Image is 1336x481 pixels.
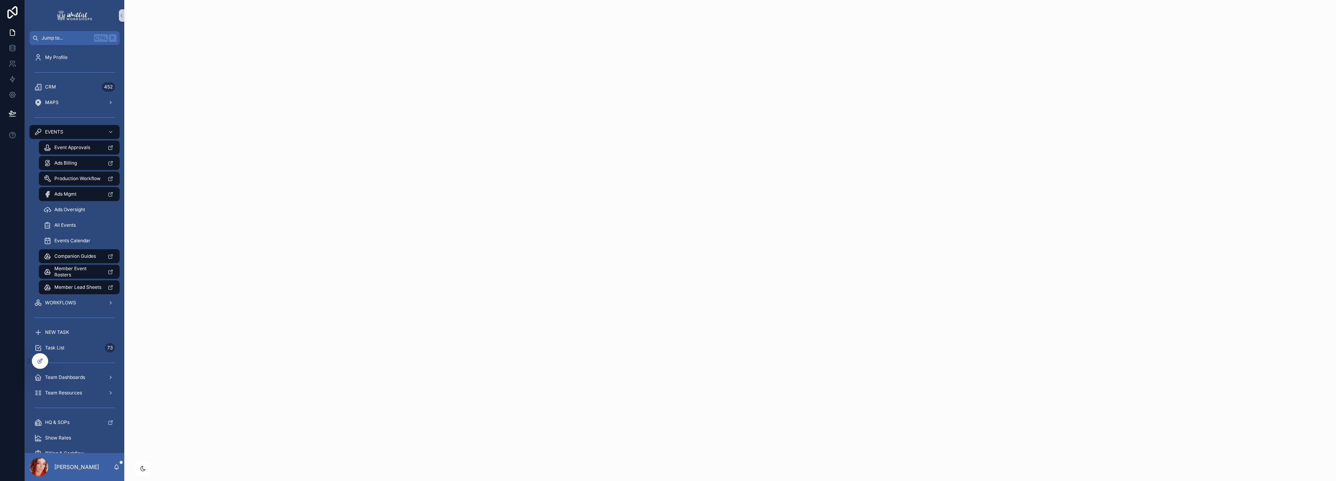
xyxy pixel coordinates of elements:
span: MAPS [45,99,59,106]
span: Member Event Rosters [54,266,101,278]
a: Event Approvals [39,141,120,155]
span: EVENTS [45,129,63,135]
a: All Events [39,218,120,232]
span: NEW TASK [45,329,69,335]
a: Companion Guides [39,249,120,263]
span: CRM [45,84,56,90]
a: Team Resources [30,386,120,400]
span: K [110,35,116,41]
a: Member Lead Sheets [39,280,120,294]
span: All Events [54,222,76,228]
span: Events Calendar [54,238,90,244]
a: MAPS [30,96,120,109]
div: scrollable content [25,45,124,453]
a: Member Event Rosters [39,265,120,279]
a: WORKFLOWS [30,296,120,310]
a: Team Dashboards [30,370,120,384]
button: Jump to...CtrlK [30,31,120,45]
a: CRM452 [30,80,120,94]
span: Ads Billing [54,160,77,166]
a: Ads Billing [39,156,120,170]
a: EVENTS [30,125,120,139]
a: Task List73 [30,341,120,355]
span: Jump to... [42,35,91,41]
span: Ctrl [94,34,108,42]
a: Billing & Cashflow [30,446,120,460]
p: [PERSON_NAME] [54,463,99,471]
span: Team Resources [45,390,82,396]
a: HQ & SOPs [30,415,120,429]
span: Ads Mgmt [54,191,77,197]
span: Ads Oversight [54,207,85,213]
span: Team Dashboards [45,374,85,380]
a: Events Calendar [39,234,120,248]
span: Member Lead Sheets [54,284,101,290]
span: Task List [45,345,64,351]
span: Production Workflow [54,175,101,182]
a: Ads Oversight [39,203,120,217]
img: App logo [56,9,93,22]
span: My Profile [45,54,68,61]
span: Show Rates [45,435,71,441]
span: Companion Guides [54,253,96,259]
div: 73 [105,343,115,353]
a: NEW TASK [30,325,120,339]
div: 452 [102,82,115,92]
a: Show Rates [30,431,120,445]
span: HQ & SOPs [45,419,70,425]
span: Event Approvals [54,144,90,151]
a: Ads Mgmt [39,187,120,201]
a: My Profile [30,50,120,64]
span: Billing & Cashflow [45,450,84,457]
span: WORKFLOWS [45,300,76,306]
a: Production Workflow [39,172,120,186]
